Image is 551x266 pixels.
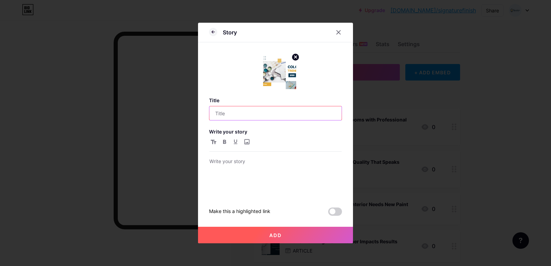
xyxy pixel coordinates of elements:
[269,232,282,238] span: Add
[209,106,342,120] input: Title
[209,208,270,216] div: Make this a highlighted link
[263,56,296,89] img: link_thumbnail
[209,129,342,135] h3: Write your story
[223,28,237,36] div: Story
[209,97,342,103] h3: Title
[198,227,353,243] button: Add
